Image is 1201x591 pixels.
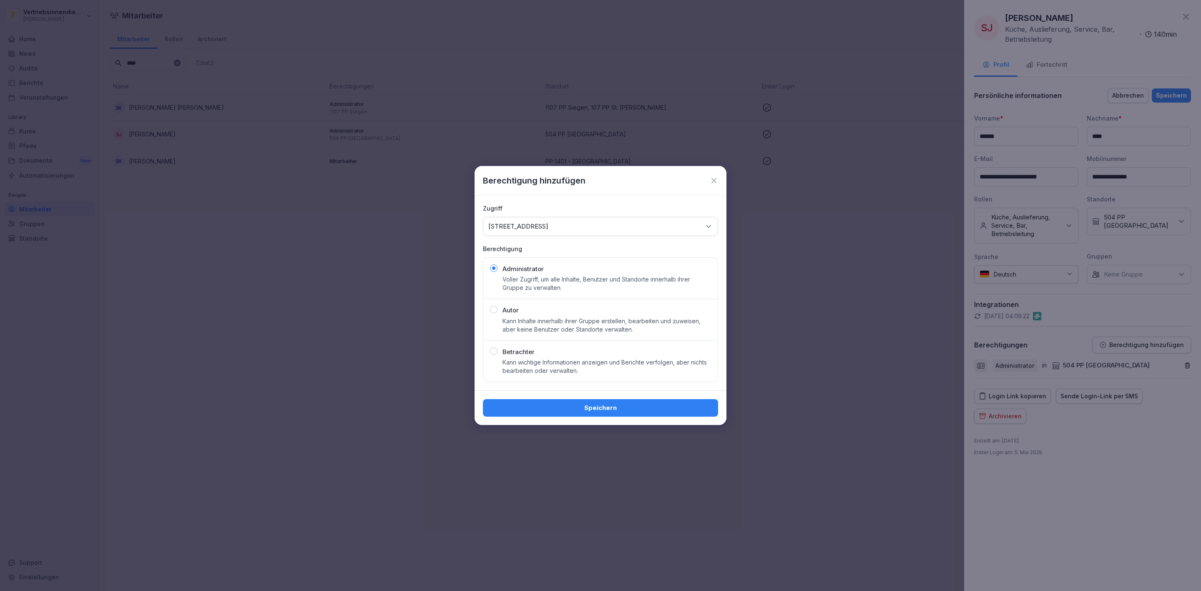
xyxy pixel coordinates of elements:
[490,403,711,412] div: Speichern
[503,306,519,315] p: Autor
[503,264,544,274] p: Administrator
[483,204,718,213] p: Zugriff
[483,399,718,417] button: Speichern
[503,347,535,357] p: Betrachter
[488,222,548,231] p: [STREET_ADDRESS]
[503,317,711,334] p: Kann Inhalte innerhalb ihrer Gruppe erstellen, bearbeiten und zuweisen, aber keine Benutzer oder ...
[483,174,585,187] p: Berechtigung hinzufügen
[503,358,711,375] p: Kann wichtige Informationen anzeigen und Berichte verfolgen, aber nichts bearbeiten oder verwalten.
[483,244,718,253] p: Berechtigung
[503,275,711,292] p: Voller Zugriff, um alle Inhalte, Benutzer und Standorte innerhalb ihrer Gruppe zu verwalten.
